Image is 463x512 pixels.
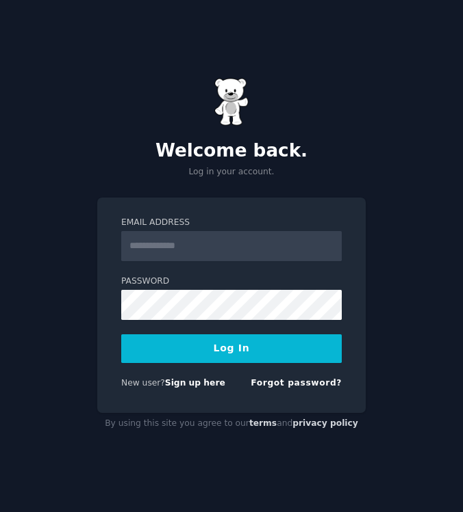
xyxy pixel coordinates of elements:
img: Gummy Bear [214,78,249,126]
span: New user? [121,378,165,388]
h2: Welcome back. [97,140,366,162]
div: By using this site you agree to our and [97,413,366,435]
p: Log in your account. [97,166,366,178]
a: Sign up here [165,378,225,388]
a: Forgot password? [251,378,342,388]
button: Log In [121,334,342,363]
label: Email Address [121,217,342,229]
a: terms [249,418,277,428]
label: Password [121,275,342,288]
a: privacy policy [292,418,358,428]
